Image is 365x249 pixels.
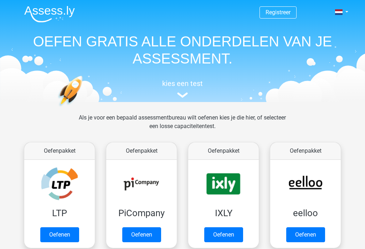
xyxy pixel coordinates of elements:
img: oefenen [58,76,110,140]
img: Assessly [24,6,75,22]
a: kies een test [19,79,346,98]
img: assessment [177,92,188,98]
h5: kies een test [19,79,346,88]
h1: OEFEN GRATIS ALLE ONDERDELEN VAN JE ASSESSMENT. [19,33,346,67]
a: Oefenen [204,227,243,242]
a: Oefenen [40,227,79,242]
a: Registreer [266,9,291,16]
a: Oefenen [286,227,325,242]
div: Als je voor een bepaald assessmentbureau wilt oefenen kies je die hier, of selecteer een losse ca... [73,113,292,139]
a: Oefenen [122,227,161,242]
